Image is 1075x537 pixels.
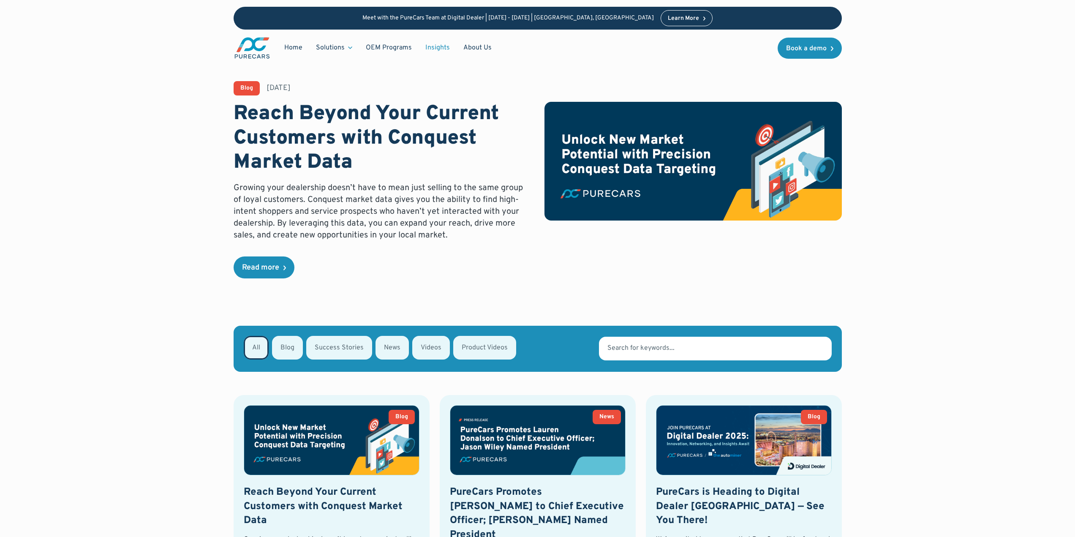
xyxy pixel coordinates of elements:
[309,40,359,56] div: Solutions
[234,102,531,175] h1: Reach Beyond Your Current Customers with Conquest Market Data
[808,414,820,420] div: Blog
[240,85,253,91] div: Blog
[234,182,531,241] p: Growing your dealership doesn’t have to mean just selling to the same group of loyal customers. C...
[599,414,614,420] div: News
[661,10,713,26] a: Learn More
[244,485,419,528] h2: Reach Beyond Your Current Customers with Conquest Market Data
[656,485,832,528] h2: PureCars is Heading to Digital Dealer [GEOGRAPHIC_DATA] — See You There!
[395,414,408,420] div: Blog
[234,36,271,60] img: purecars logo
[234,256,294,278] a: Read more
[234,326,842,372] form: Email Form
[599,337,831,360] input: Search for keywords...
[316,43,345,52] div: Solutions
[457,40,498,56] a: About Us
[242,264,279,272] div: Read more
[362,15,654,22] p: Meet with the PureCars Team at Digital Dealer | [DATE] - [DATE] | [GEOGRAPHIC_DATA], [GEOGRAPHIC_...
[267,83,291,93] div: [DATE]
[668,16,699,22] div: Learn More
[234,36,271,60] a: main
[786,45,827,52] div: Book a demo
[359,40,419,56] a: OEM Programs
[778,38,842,59] a: Book a demo
[419,40,457,56] a: Insights
[278,40,309,56] a: Home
